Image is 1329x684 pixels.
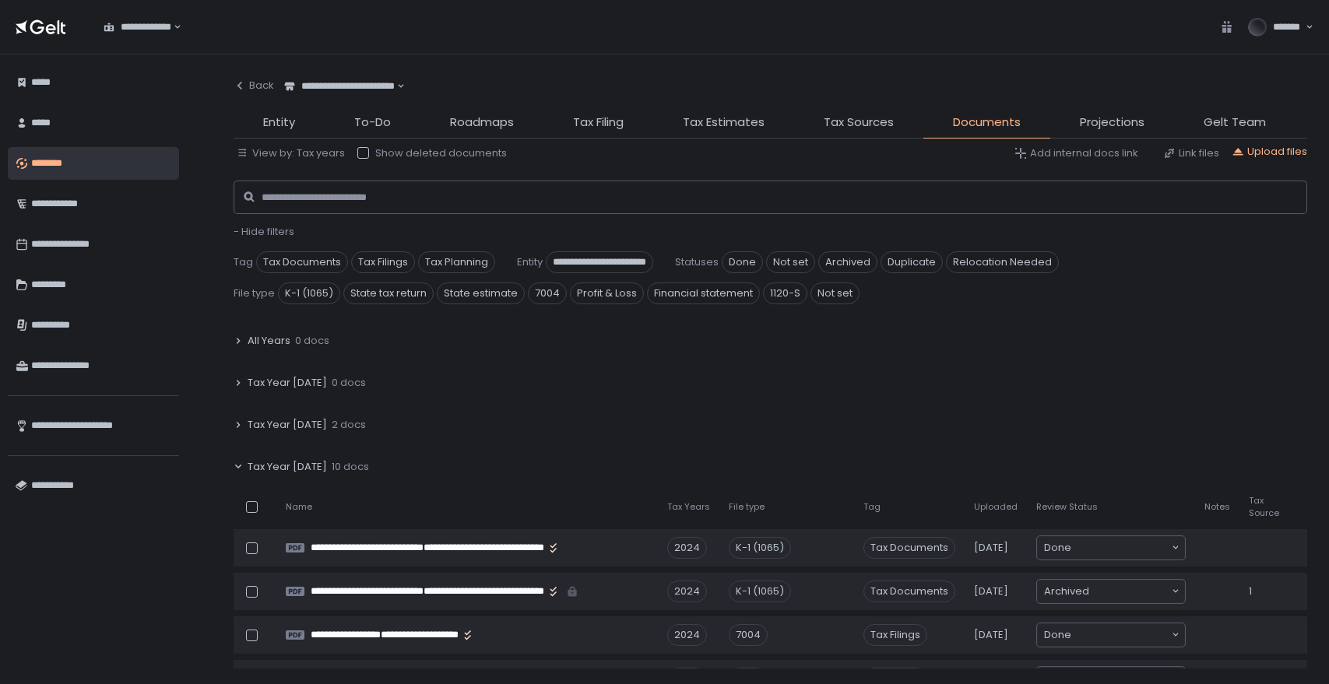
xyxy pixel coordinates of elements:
span: Tax Estimates [683,114,765,132]
span: Tax Documents [256,251,348,273]
div: Search for option [274,70,405,103]
div: Search for option [1037,623,1185,647]
div: Search for option [93,11,181,44]
span: Tax Filing [573,114,624,132]
span: [DATE] [974,628,1008,642]
span: File type [234,286,275,300]
span: 0 docs [295,334,329,348]
span: Documents [953,114,1021,132]
span: Notes [1204,501,1230,513]
span: Tag [234,255,253,269]
div: K-1 (1065) [729,537,791,559]
input: Search for option [171,19,172,35]
span: 2 docs [332,418,366,432]
span: Done [1044,627,1071,643]
span: Tax Filings [863,624,927,646]
span: Entity [263,114,295,132]
span: Relocation Needed [946,251,1059,273]
span: [DATE] [974,541,1008,555]
span: Tax Documents [863,537,955,559]
span: Duplicate [881,251,943,273]
input: Search for option [395,79,396,94]
button: - Hide filters [234,225,294,239]
span: Profit & Loss [570,282,644,304]
span: - Hide filters [234,224,294,239]
span: Tax Year [DATE] [248,376,327,390]
span: Gelt Team [1204,114,1266,132]
span: Roadmaps [450,114,514,132]
span: File type [729,501,765,513]
span: Tax Sources [824,114,894,132]
span: State tax return [343,282,434,304]
span: All Years [248,334,290,348]
button: Add internal docs link [1014,146,1138,160]
span: Tax Planning [418,251,495,273]
button: Back [234,70,274,101]
span: To-Do [354,114,391,132]
span: Tax Source [1249,495,1279,518]
div: 2024 [667,581,707,602]
span: State estimate [437,282,525,304]
div: 7004 [729,624,768,646]
span: [DATE] [974,584,1008,598]
span: 1120-S [763,282,807,304]
span: Review Status [1036,501,1098,513]
button: View by: Tax years [237,146,345,160]
span: Projections [1080,114,1144,132]
span: K-1 (1065) [278,282,340,304]
span: Not set [766,251,815,273]
span: Not set [810,282,860,304]
span: 1 [1249,584,1252,598]
span: 7004 [528,282,567,304]
span: Archived [1044,584,1089,599]
span: Done [1044,540,1071,556]
span: Entity [517,255,543,269]
button: Upload files [1232,145,1307,159]
span: Tax Year [DATE] [248,460,327,474]
span: Uploaded [974,501,1018,513]
span: Tag [863,501,881,513]
span: Tax Year [DATE] [248,418,327,432]
div: 2024 [667,624,707,646]
span: Archived [818,251,877,273]
span: Statuses [675,255,719,269]
div: Search for option [1037,580,1185,603]
input: Search for option [1071,540,1170,556]
div: Search for option [1037,536,1185,559]
span: Done [722,251,763,273]
div: K-1 (1065) [729,581,791,602]
span: Tax Years [667,501,710,513]
input: Search for option [1071,627,1170,643]
div: Back [234,79,274,93]
span: 0 docs [332,376,366,390]
span: Tax Filings [351,251,415,273]
div: 2024 [667,537,707,559]
span: Financial statement [647,282,760,304]
span: Tax Documents [863,581,955,602]
span: Name [286,501,312,513]
button: Link files [1163,146,1219,160]
input: Search for option [1089,584,1170,599]
span: 10 docs [332,460,369,474]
